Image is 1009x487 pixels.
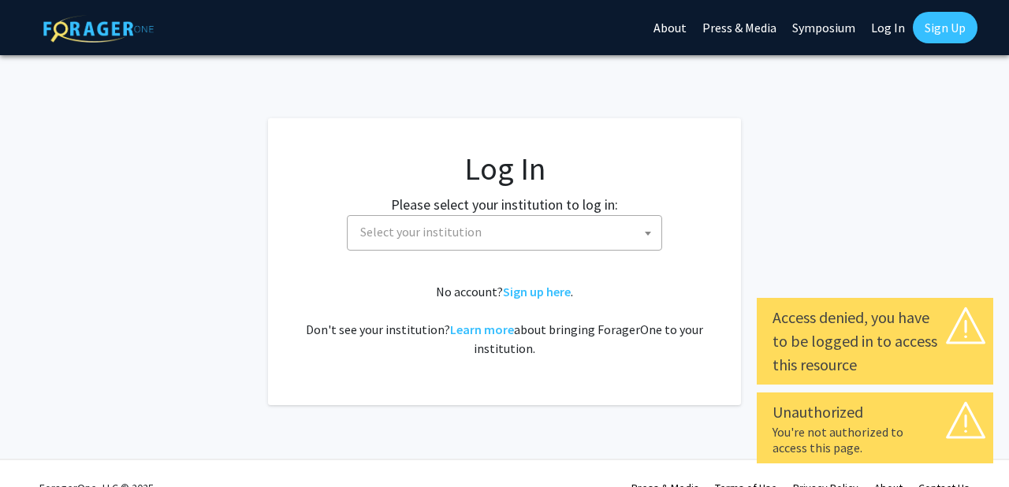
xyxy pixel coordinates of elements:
span: Select your institution [360,224,482,240]
img: ForagerOne Logo [43,15,154,43]
span: Select your institution [354,216,661,248]
div: No account? . Don't see your institution? about bringing ForagerOne to your institution. [300,282,709,358]
h1: Log In [300,150,709,188]
div: Access denied, you have to be logged in to access this resource [773,306,977,377]
a: Sign up here [503,284,571,299]
div: Unauthorized [773,400,977,424]
a: Sign Up [913,12,977,43]
label: Please select your institution to log in: [391,194,618,215]
a: Learn more about bringing ForagerOne to your institution [450,322,514,337]
div: You're not authorized to access this page. [773,424,977,455]
span: Select your institution [347,215,662,251]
